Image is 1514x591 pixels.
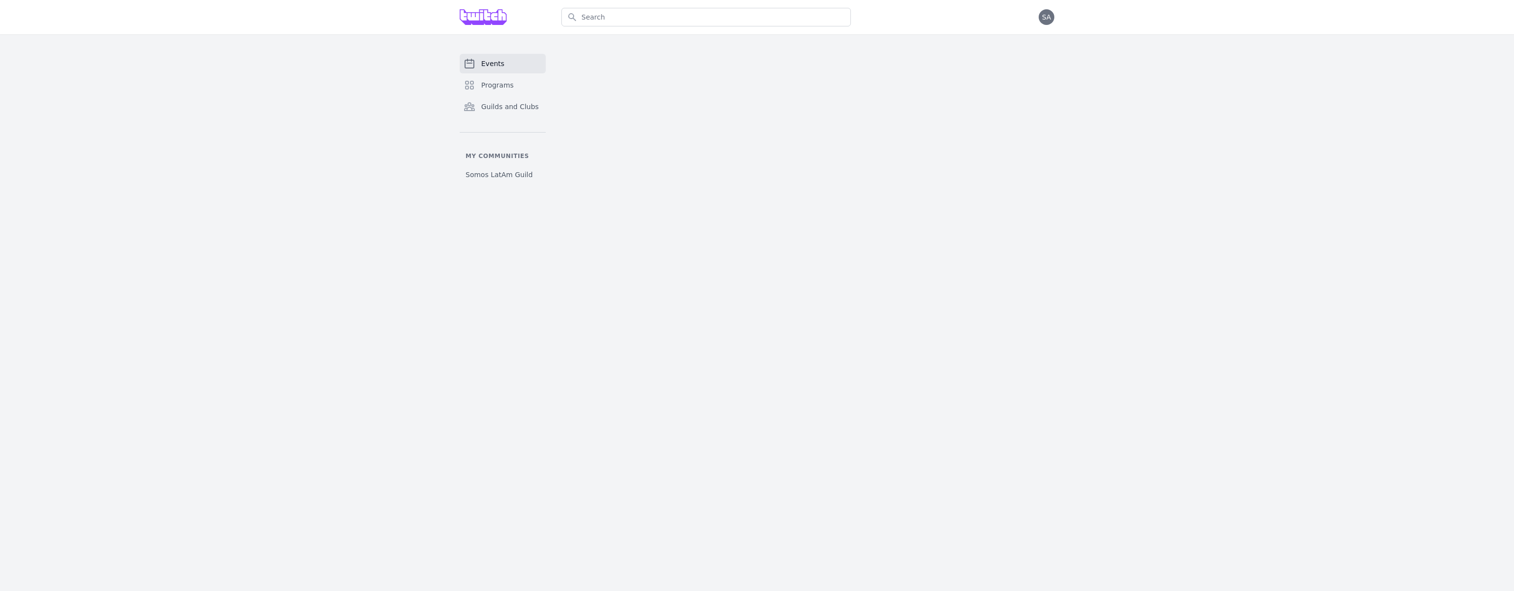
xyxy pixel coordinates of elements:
p: My communities [460,152,546,160]
span: Programs [481,80,513,90]
a: Programs [460,75,546,95]
button: SA [1039,9,1054,25]
input: Search [561,8,851,26]
a: Events [460,54,546,73]
img: Grove [460,9,507,25]
span: Somos LatAm Guild [466,170,533,180]
span: Guilds and Clubs [481,102,539,112]
a: Somos LatAm Guild [460,166,546,183]
span: Events [481,59,504,68]
span: SA [1042,14,1051,21]
nav: Sidebar [460,54,546,183]
a: Guilds and Clubs [460,97,546,116]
